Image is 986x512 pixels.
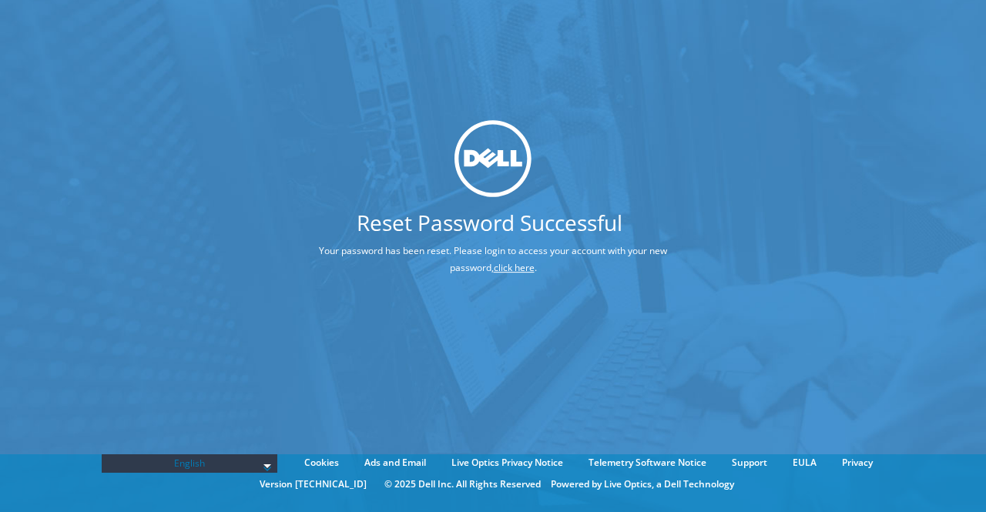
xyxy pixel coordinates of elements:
[246,243,739,276] p: Your password has been reset. Please login to access your account with your new password, .
[353,454,438,471] a: Ads and Email
[830,454,884,471] a: Privacy
[252,476,374,493] li: Version [TECHNICAL_ID]
[377,476,548,493] li: © 2025 Dell Inc. All Rights Reserved
[720,454,779,471] a: Support
[781,454,828,471] a: EULA
[440,454,575,471] a: Live Optics Privacy Notice
[454,120,532,197] img: dell_svg_logo.svg
[577,454,718,471] a: Telemetry Software Notice
[293,454,350,471] a: Cookies
[246,212,732,233] h1: Reset Password Successful
[551,476,734,493] li: Powered by Live Optics, a Dell Technology
[494,261,535,274] a: click here
[109,454,270,473] span: English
